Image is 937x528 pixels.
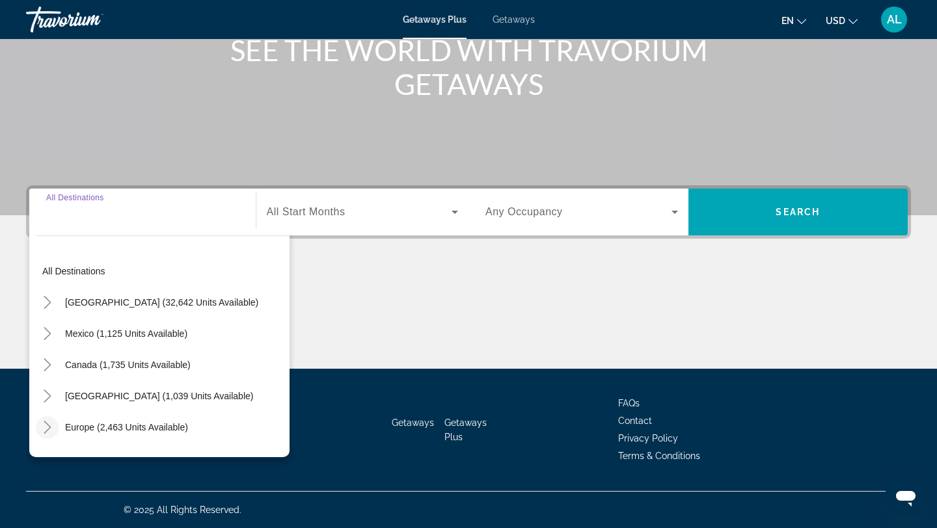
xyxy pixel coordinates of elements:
[493,14,535,25] a: Getaways
[36,385,59,408] button: Toggle Caribbean & Atlantic Islands (1,039 units available)
[885,476,927,518] iframe: Botón para iniciar la ventana de mensajería
[124,505,241,515] span: © 2025 All Rights Reserved.
[65,391,253,401] span: [GEOGRAPHIC_DATA] (1,039 units available)
[403,14,467,25] a: Getaways Plus
[618,398,640,408] a: FAQs
[618,451,700,461] a: Terms & Conditions
[877,6,911,33] button: User Menu
[36,323,59,345] button: Toggle Mexico (1,125 units available)
[776,207,820,217] span: Search
[36,291,59,314] button: Toggle United States (32,642 units available)
[826,11,858,30] button: Change currency
[65,328,187,339] span: Mexico (1,125 units available)
[59,384,260,408] button: [GEOGRAPHIC_DATA] (1,039 units available)
[444,417,487,442] a: Getaways Plus
[59,353,197,376] button: Canada (1,735 units available)
[618,433,678,443] a: Privacy Policy
[36,259,290,283] button: All destinations
[392,417,434,428] a: Getaways
[618,416,652,426] a: Contact
[26,3,156,36] a: Travorium
[688,189,908,235] button: Search
[59,322,194,345] button: Mexico (1,125 units available)
[781,11,806,30] button: Change language
[65,422,188,432] span: Europe (2,463 units available)
[29,189,908,235] div: Search widget
[65,297,258,308] span: [GEOGRAPHIC_DATA] (32,642 units available)
[59,291,265,314] button: [GEOGRAPHIC_DATA] (32,642 units available)
[42,266,105,276] span: All destinations
[46,193,104,202] span: All Destinations
[781,16,794,26] span: en
[36,354,59,376] button: Toggle Canada (1,735 units available)
[59,416,195,439] button: Europe (2,463 units available)
[36,416,59,439] button: Toggle Europe (2,463 units available)
[224,33,713,101] h1: SEE THE WORLD WITH TRAVORIUM GETAWAYS
[826,16,845,26] span: USD
[485,206,563,217] span: Any Occupancy
[267,206,346,217] span: All Start Months
[36,447,59,470] button: Toggle Australia (201 units available)
[887,13,902,26] span: AL
[65,360,191,370] span: Canada (1,735 units available)
[59,447,193,470] button: Australia (201 units available)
